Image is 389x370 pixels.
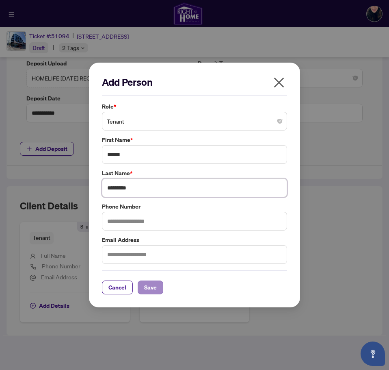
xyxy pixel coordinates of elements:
[102,281,133,294] button: Cancel
[272,76,285,89] span: close
[107,113,282,129] span: Tenant
[277,119,282,124] span: close-circle
[102,102,287,111] label: Role
[361,342,385,366] button: Open asap
[102,169,287,178] label: Last Name
[102,76,287,89] h2: Add Person
[102,202,287,211] label: Phone Number
[102,235,287,244] label: Email Address
[138,281,163,294] button: Save
[102,135,287,144] label: First Name
[144,281,157,294] span: Save
[108,281,126,294] span: Cancel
